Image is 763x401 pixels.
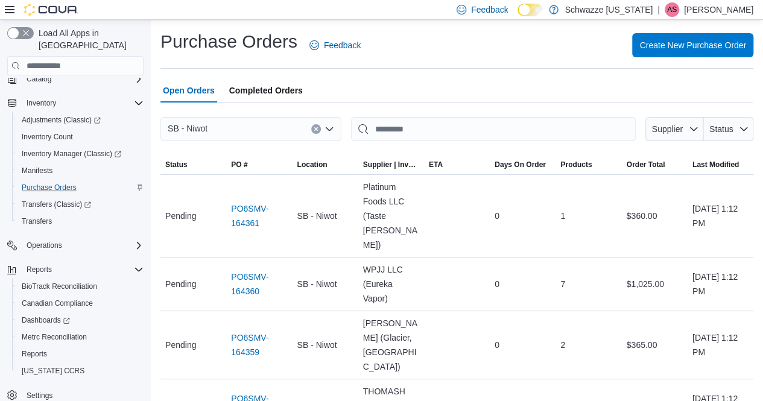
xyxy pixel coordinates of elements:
[163,78,215,103] span: Open Orders
[560,209,565,223] span: 1
[358,311,424,379] div: [PERSON_NAME] (Glacier, [GEOGRAPHIC_DATA])
[490,155,556,174] button: Days On Order
[17,330,144,344] span: Metrc Reconciliation
[12,128,148,145] button: Inventory Count
[17,296,98,311] a: Canadian Compliance
[665,2,679,17] div: Alyssa Savin
[17,197,144,212] span: Transfers (Classic)
[22,166,52,175] span: Manifests
[22,216,52,226] span: Transfers
[165,277,196,291] span: Pending
[17,313,75,327] a: Dashboards
[351,117,636,141] input: This is a search bar. After typing your query, hit enter to filter the results lower in the page.
[639,39,746,51] span: Create New Purchase Order
[22,72,144,86] span: Catalog
[165,338,196,352] span: Pending
[12,346,148,362] button: Reports
[297,338,337,352] span: SB - Niwot
[325,124,334,134] button: Open list of options
[12,179,148,196] button: Purchase Orders
[17,147,126,161] a: Inventory Manager (Classic)
[231,270,287,298] a: PO6SMV-164360
[358,155,424,174] button: Supplier | Invoice Number
[17,147,144,161] span: Inventory Manager (Classic)
[358,257,424,311] div: WPJJ LLC (Eureka Vapor)
[22,115,101,125] span: Adjustments (Classic)
[622,155,688,174] button: Order Total
[17,180,81,195] a: Purchase Orders
[165,209,196,223] span: Pending
[34,27,144,51] span: Load All Apps in [GEOGRAPHIC_DATA]
[560,338,565,352] span: 2
[692,160,739,169] span: Last Modified
[27,391,52,400] span: Settings
[17,364,144,378] span: Washington CCRS
[17,180,144,195] span: Purchase Orders
[22,72,56,86] button: Catalog
[22,262,144,277] span: Reports
[560,160,592,169] span: Products
[12,145,148,162] a: Inventory Manager (Classic)
[22,282,97,291] span: BioTrack Reconciliation
[12,295,148,312] button: Canadian Compliance
[226,155,292,174] button: PO #
[565,2,653,17] p: Schwazze [US_STATE]
[12,213,148,230] button: Transfers
[231,160,247,169] span: PO #
[667,2,677,17] span: AS
[424,155,490,174] button: ETA
[22,238,67,253] button: Operations
[17,214,144,229] span: Transfers
[22,238,144,253] span: Operations
[12,278,148,295] button: BioTrack Reconciliation
[27,74,51,84] span: Catalog
[22,298,93,308] span: Canadian Compliance
[17,347,52,361] a: Reports
[292,155,358,174] button: Location
[22,200,91,209] span: Transfers (Classic)
[2,261,148,278] button: Reports
[518,16,518,17] span: Dark Mode
[657,2,660,17] p: |
[627,160,665,169] span: Order Total
[495,338,499,352] span: 0
[305,33,366,57] a: Feedback
[297,277,337,291] span: SB - Niwot
[17,214,57,229] a: Transfers
[2,71,148,87] button: Catalog
[688,326,753,364] div: [DATE] 1:12 PM
[27,98,56,108] span: Inventory
[12,312,148,329] a: Dashboards
[22,149,121,159] span: Inventory Manager (Classic)
[160,155,226,174] button: Status
[17,313,144,327] span: Dashboards
[688,197,753,235] div: [DATE] 1:12 PM
[22,132,73,142] span: Inventory Count
[560,277,565,291] span: 7
[297,160,327,169] div: Location
[684,2,753,17] p: [PERSON_NAME]
[27,265,52,274] span: Reports
[17,113,144,127] span: Adjustments (Classic)
[495,277,499,291] span: 0
[703,117,753,141] button: Status
[229,78,303,103] span: Completed Orders
[358,175,424,257] div: Platinum Foods LLC (Taste [PERSON_NAME])
[17,163,57,178] a: Manifests
[22,96,61,110] button: Inventory
[22,349,47,359] span: Reports
[632,33,753,57] button: Create New Purchase Order
[324,39,361,51] span: Feedback
[471,4,508,16] span: Feedback
[12,329,148,346] button: Metrc Reconciliation
[17,330,92,344] a: Metrc Reconciliation
[688,155,753,174] button: Last Modified
[17,347,144,361] span: Reports
[168,121,207,136] span: SB - Niwot
[17,113,106,127] a: Adjustments (Classic)
[2,237,148,254] button: Operations
[429,160,443,169] span: ETA
[22,183,77,192] span: Purchase Orders
[22,262,57,277] button: Reports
